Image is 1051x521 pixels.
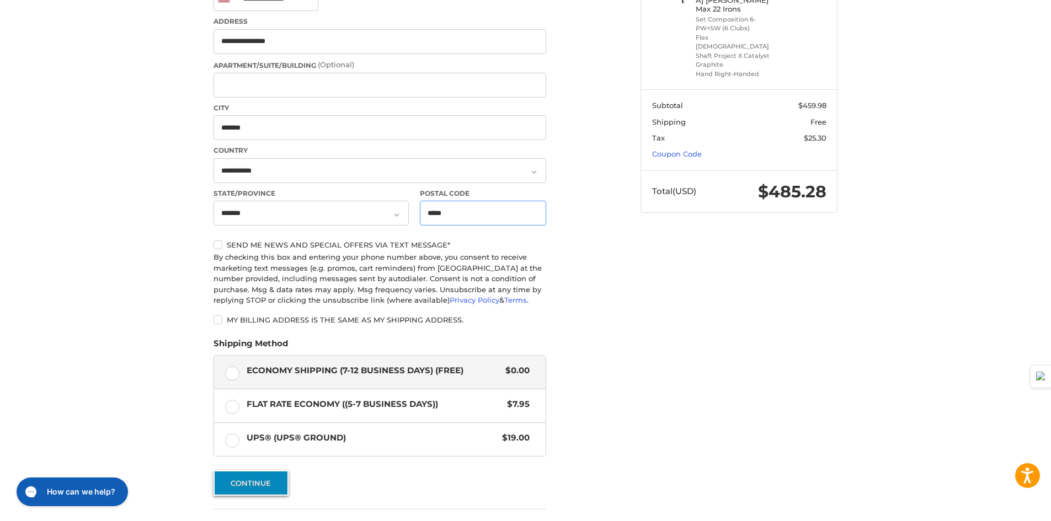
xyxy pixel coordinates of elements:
[502,398,530,411] span: $7.95
[758,181,826,202] span: $485.28
[214,337,288,355] legend: Shipping Method
[497,432,530,444] span: $19.00
[214,470,289,496] button: Continue
[450,296,499,304] a: Privacy Policy
[696,33,780,51] li: Flex [DEMOGRAPHIC_DATA]
[247,364,500,377] span: Economy Shipping (7-12 Business Days) (Free)
[696,51,780,69] li: Shaft Project X Catalyst Graphite
[696,15,780,33] li: Set Composition 6-PW+SW (6 Clubs)
[11,474,131,510] iframe: Gorgias live chat messenger
[652,149,702,158] a: Coupon Code
[500,364,530,377] span: $0.00
[247,432,497,444] span: UPS® (UPS® Ground)
[420,189,547,198] label: Postal Code
[504,296,527,304] a: Terms
[214,60,546,71] label: Apartment/Suite/Building
[652,101,683,110] span: Subtotal
[214,146,546,155] label: Country
[960,491,1051,521] iframe: Google Customer Reviews
[810,117,826,126] span: Free
[652,186,696,196] span: Total (USD)
[318,60,354,69] small: (Optional)
[214,17,546,26] label: Address
[652,133,665,142] span: Tax
[247,398,502,411] span: Flat Rate Economy ((5-7 Business Days))
[214,189,409,198] label: State/Province
[214,240,546,249] label: Send me news and special offers via text message*
[804,133,826,142] span: $25.30
[214,252,546,306] div: By checking this box and entering your phone number above, you consent to receive marketing text ...
[652,117,686,126] span: Shipping
[214,103,546,113] label: City
[696,69,780,79] li: Hand Right-Handed
[1036,372,1046,382] img: Detect Auto
[214,315,546,324] label: My billing address is the same as my shipping address.
[798,101,826,110] span: $459.98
